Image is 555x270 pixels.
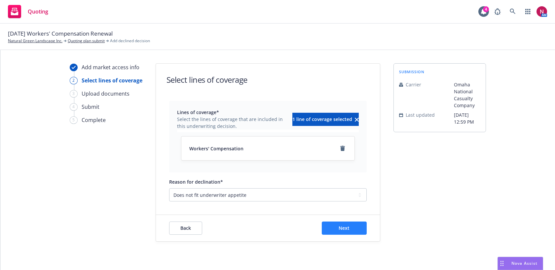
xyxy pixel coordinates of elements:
[68,38,105,44] a: Quoting plan submit
[8,38,62,44] a: Natural Green Landscape Inc.
[70,77,78,84] div: 2
[82,63,139,71] div: Add market access info
[5,2,51,21] a: Quoting
[82,90,129,98] div: Upload documents
[491,5,504,18] a: Report a Bug
[82,116,106,124] div: Complete
[82,76,142,84] div: Select lines of coverage
[536,6,547,17] img: photo
[339,225,350,231] span: Next
[406,81,421,88] span: Carrier
[180,225,191,231] span: Back
[483,6,489,12] div: 4
[70,116,78,124] div: 5
[498,257,543,270] button: Nova Assist
[28,9,48,14] span: Quoting
[355,118,359,122] svg: clear selection
[189,145,243,152] span: Workers' Compensation
[454,111,480,125] span: [DATE] 12:59 PM
[177,109,288,116] span: Lines of coverage*
[8,29,113,38] span: [DATE] Workers' Compensation Renewal
[322,222,367,235] button: Next
[166,74,247,85] h1: Select lines of coverage
[110,38,150,44] span: Add declined decision
[292,113,359,126] button: 1 line of coverage selectedclear selection
[339,144,347,152] a: remove
[177,116,288,130] span: Select the lines of coverage that are included in this underwriting decision.
[399,69,425,75] span: submission
[169,222,202,235] button: Back
[70,90,78,98] div: 3
[506,5,519,18] a: Search
[521,5,535,18] a: Switch app
[511,260,537,266] span: Nova Assist
[498,257,506,270] div: Drag to move
[169,179,223,185] span: Reason for declination*
[70,103,78,111] div: 4
[82,103,99,111] div: Submit
[406,111,435,118] span: Last updated
[292,116,352,122] span: 1 line of coverage selected
[454,81,480,109] span: Omaha National Casualty Company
